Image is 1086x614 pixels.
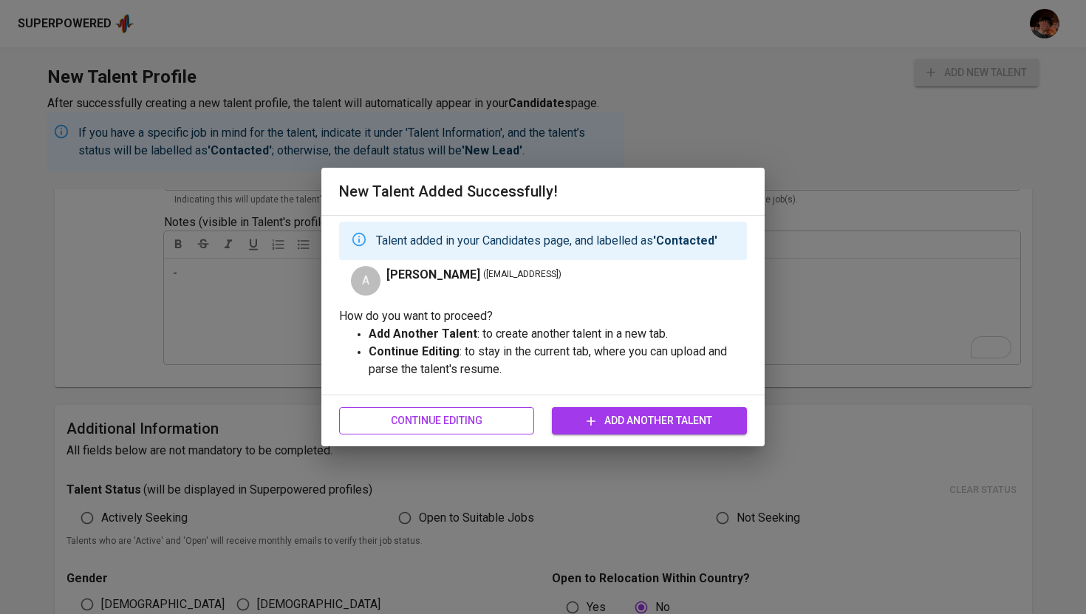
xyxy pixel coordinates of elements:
[653,233,717,248] strong: 'Contacted'
[369,343,747,378] p: : to stay in the current tab, where you can upload and parse the talent's resume.
[386,266,480,284] span: [PERSON_NAME]
[483,267,561,282] span: ( [EMAIL_ADDRESS] )
[369,327,477,341] strong: Add Another Talent
[552,407,747,434] button: Add Another Talent
[339,307,747,325] p: How do you want to proceed?
[369,344,460,358] strong: Continue Editing
[564,412,735,430] span: Add Another Talent
[339,407,534,434] button: Continue Editing
[369,325,747,343] p: : to create another talent in a new tab.
[351,266,380,296] div: A
[351,412,522,430] span: Continue Editing
[339,180,747,203] h6: New Talent Added Successfully!
[376,232,717,250] p: Talent added in your Candidates page, and labelled as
